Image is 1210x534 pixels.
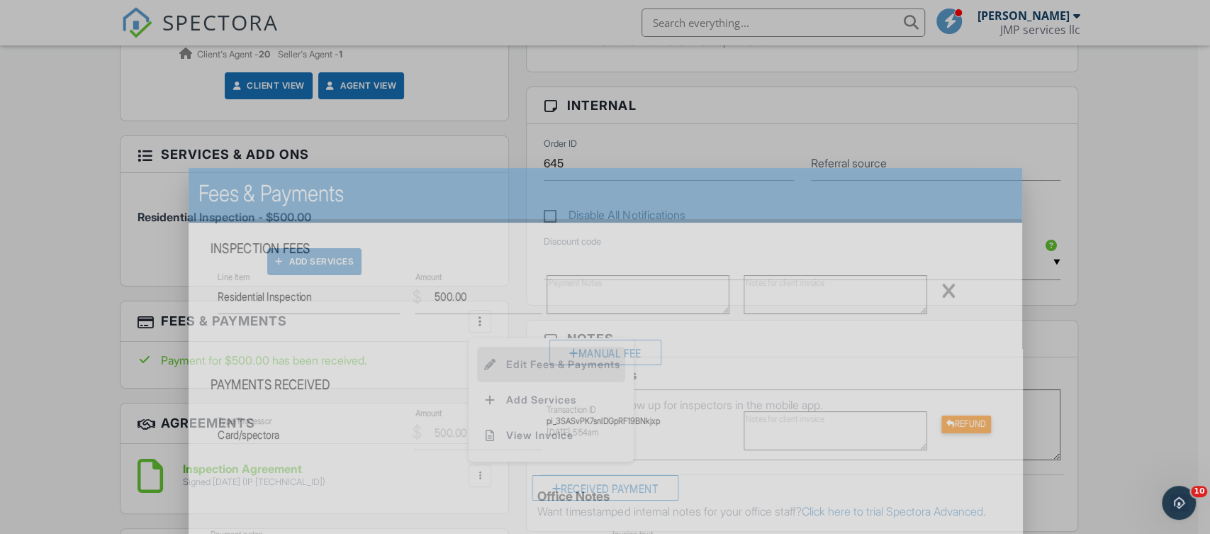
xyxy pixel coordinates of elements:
[549,339,661,365] div: Manual Fee
[218,416,400,427] div: Type/Processor
[413,284,422,308] div: $
[941,416,991,433] div: Refund
[1162,486,1196,520] iframe: Intercom live chat
[415,406,442,419] label: Amount
[549,349,661,363] a: Manual Fee
[547,416,729,427] div: pi_3SASvPK7snlDGpRF19BNkjxp
[415,271,442,284] label: Amount
[413,421,422,445] div: $
[547,404,729,416] div: Transaction ID
[1191,486,1207,497] span: 10
[547,427,729,438] div: [DATE] 5:54am
[532,485,678,499] a: Received Payment
[218,271,250,284] label: Line Item
[211,375,999,394] h4: Payments Received
[211,240,999,258] h4: Inspection Fees
[198,179,1012,208] h2: Fees & Payments
[941,416,991,430] a: Refund
[218,427,400,443] p: Card/spectora
[532,475,678,501] div: Received Payment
